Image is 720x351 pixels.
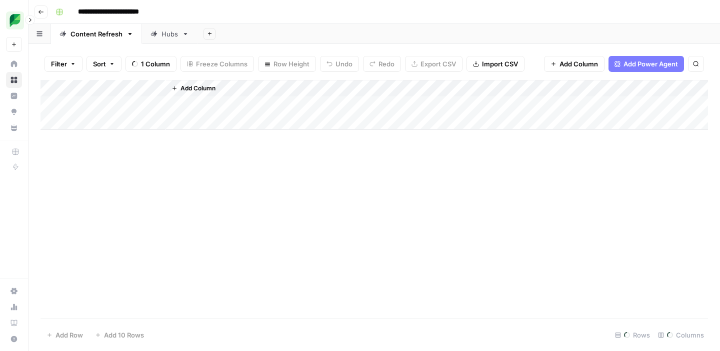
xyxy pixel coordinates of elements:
[196,59,247,69] span: Freeze Columns
[167,82,219,95] button: Add Column
[405,56,462,72] button: Export CSV
[273,59,309,69] span: Row Height
[70,29,122,39] div: Content Refresh
[335,59,352,69] span: Undo
[363,56,401,72] button: Redo
[142,24,197,44] a: Hubs
[125,56,176,72] button: 1 Column
[6,120,22,136] a: Your Data
[608,56,684,72] button: Add Power Agent
[161,29,178,39] div: Hubs
[6,72,22,88] a: Browse
[320,56,359,72] button: Undo
[611,327,654,343] div: Rows
[420,59,456,69] span: Export CSV
[93,59,106,69] span: Sort
[258,56,316,72] button: Row Height
[6,88,22,104] a: Insights
[141,59,170,69] span: 1 Column
[6,315,22,331] a: Learning Hub
[6,104,22,120] a: Opportunities
[6,56,22,72] a: Home
[180,84,215,93] span: Add Column
[6,299,22,315] a: Usage
[86,56,121,72] button: Sort
[378,59,394,69] span: Redo
[6,331,22,347] button: Help + Support
[44,56,82,72] button: Filter
[482,59,518,69] span: Import CSV
[51,59,67,69] span: Filter
[544,56,604,72] button: Add Column
[40,327,89,343] button: Add Row
[654,327,708,343] div: Columns
[104,330,144,340] span: Add 10 Rows
[6,283,22,299] a: Settings
[559,59,598,69] span: Add Column
[623,59,678,69] span: Add Power Agent
[6,8,22,33] button: Workspace: SproutSocial
[6,11,24,29] img: SproutSocial Logo
[89,327,150,343] button: Add 10 Rows
[55,330,83,340] span: Add Row
[180,56,254,72] button: Freeze Columns
[466,56,524,72] button: Import CSV
[51,24,142,44] a: Content Refresh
